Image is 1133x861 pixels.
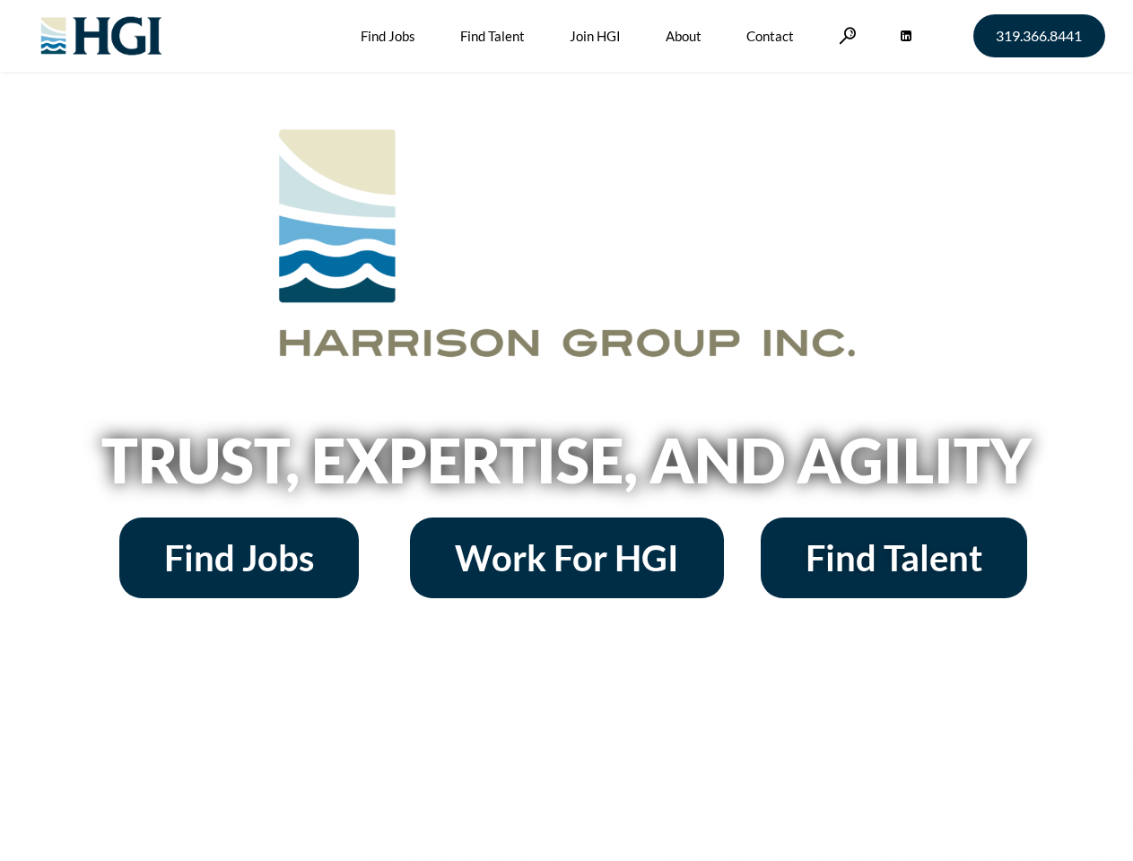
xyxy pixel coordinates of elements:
span: 319.366.8441 [996,29,1082,43]
a: 319.366.8441 [973,14,1105,57]
a: Find Jobs [119,517,359,598]
a: Find Talent [761,517,1027,598]
a: Search [839,27,857,44]
a: Work For HGI [410,517,724,598]
span: Find Talent [806,540,982,576]
span: Work For HGI [455,540,679,576]
span: Find Jobs [164,540,314,576]
h2: Trust, Expertise, and Agility [56,430,1078,491]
